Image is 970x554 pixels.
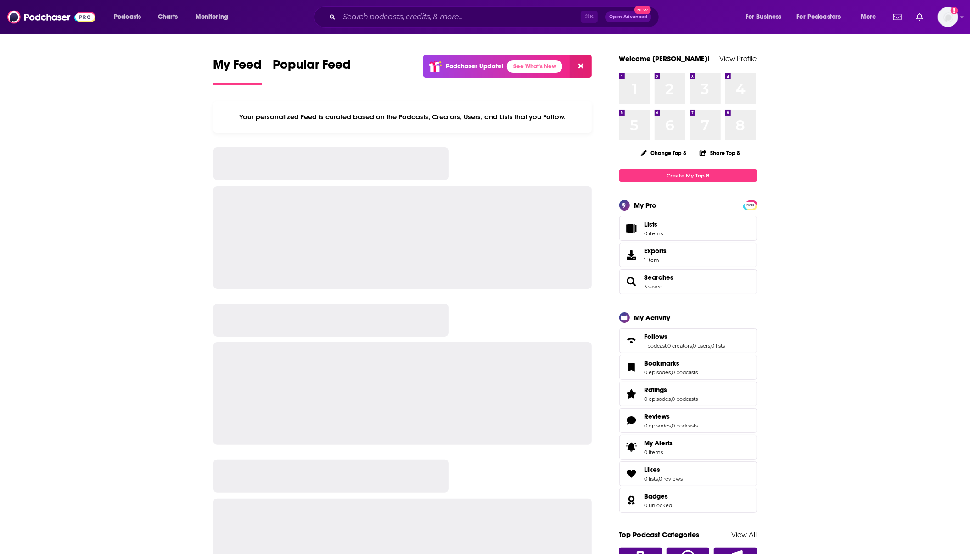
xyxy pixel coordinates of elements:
a: View All [732,530,757,539]
span: Reviews [645,412,670,421]
div: My Activity [634,313,671,322]
span: Lists [645,220,663,228]
span: Ratings [645,386,667,394]
svg: Add a profile image [951,7,958,14]
span: Follows [619,328,757,353]
span: Popular Feed [273,57,351,78]
span: , [692,343,693,349]
a: Likes [622,467,641,480]
div: Your personalized Feed is curated based on the Podcasts, Creators, Users, and Lists that you Follow. [213,101,592,133]
span: Likes [645,465,661,474]
a: My Alerts [619,435,757,460]
a: Follows [645,332,725,341]
span: , [658,476,659,482]
a: Popular Feed [273,57,351,85]
span: My Alerts [645,439,673,447]
img: User Profile [938,7,958,27]
a: 0 reviews [659,476,683,482]
button: Change Top 8 [635,147,692,159]
a: Show notifications dropdown [890,9,905,25]
a: Badges [622,494,641,507]
a: 0 podcasts [672,422,698,429]
a: Bookmarks [622,361,641,374]
button: open menu [189,10,240,24]
span: Ratings [619,382,757,406]
a: Bookmarks [645,359,698,367]
a: Reviews [645,412,698,421]
a: PRO [745,201,756,208]
a: Show notifications dropdown [913,9,927,25]
button: open menu [791,10,854,24]
span: Lists [622,222,641,235]
a: 0 lists [712,343,725,349]
span: Follows [645,332,668,341]
a: Likes [645,465,683,474]
span: My Feed [213,57,262,78]
span: Open Advanced [609,15,647,19]
a: View Profile [720,54,757,63]
span: My Alerts [622,441,641,454]
span: , [671,422,672,429]
span: Monitoring [196,11,228,23]
span: New [634,6,651,14]
button: open menu [739,10,793,24]
a: Exports [619,243,757,267]
span: ⌘ K [581,11,598,23]
span: , [671,369,672,376]
a: Searches [622,275,641,288]
a: Welcome [PERSON_NAME]! [619,54,710,63]
span: More [861,11,876,23]
span: Badges [619,488,757,513]
span: Exports [645,247,667,255]
a: 0 episodes [645,396,671,402]
span: , [667,343,668,349]
button: open menu [854,10,888,24]
span: Lists [645,220,658,228]
a: Top Podcast Categories [619,530,700,539]
a: Badges [645,492,673,500]
a: 3 saved [645,283,663,290]
span: Searches [619,269,757,294]
span: For Business [746,11,782,23]
a: 0 episodes [645,369,671,376]
span: Logged in as cmand-s [938,7,958,27]
a: 1 podcast [645,343,667,349]
span: Bookmarks [619,355,757,380]
span: Bookmarks [645,359,680,367]
span: 0 items [645,449,673,455]
div: My Pro [634,201,657,210]
span: Likes [619,461,757,486]
a: Ratings [645,386,698,394]
button: Open AdvancedNew [605,11,651,22]
span: , [711,343,712,349]
a: 0 episodes [645,422,671,429]
span: 0 items [645,230,663,237]
a: Searches [645,273,674,282]
a: Ratings [622,388,641,400]
span: Podcasts [114,11,141,23]
p: Podchaser Update! [446,62,503,70]
span: Badges [645,492,668,500]
a: 0 lists [645,476,658,482]
img: Podchaser - Follow, Share and Rate Podcasts [7,8,95,26]
a: See What's New [507,60,562,73]
button: Show profile menu [938,7,958,27]
button: open menu [107,10,153,24]
a: Lists [619,216,757,241]
a: Follows [622,334,641,347]
span: Reviews [619,408,757,433]
a: 0 users [693,343,711,349]
span: For Podcasters [797,11,841,23]
span: Exports [622,249,641,261]
a: 0 podcasts [672,369,698,376]
a: 0 creators [668,343,692,349]
a: My Feed [213,57,262,85]
span: 1 item [645,257,667,263]
a: 0 podcasts [672,396,698,402]
span: , [671,396,672,402]
a: Reviews [622,414,641,427]
span: PRO [745,202,756,209]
